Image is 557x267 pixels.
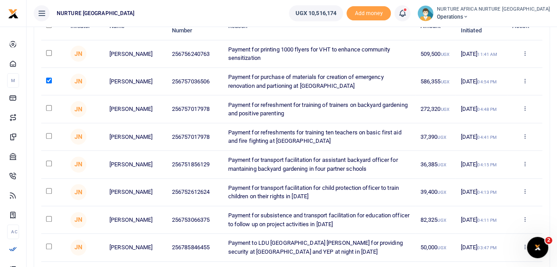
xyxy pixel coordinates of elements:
[167,179,223,206] td: 256752612624
[223,40,415,68] td: Payment for printing 1000 flyers for VHT to enhance community sensitization
[456,206,507,234] td: [DATE]
[223,68,415,95] td: Payment for purchase of materials for creation of emergency renovation and partioning at [GEOGRAP...
[437,190,446,195] small: UGX
[223,234,415,261] td: Payment to LDU [GEOGRAPHIC_DATA] [PERSON_NAME] for providing security at [GEOGRAPHIC_DATA] and YE...
[477,162,497,167] small: 04:15 PM
[417,5,433,21] img: profile-user
[477,135,497,140] small: 04:41 PM
[289,5,343,21] a: UGX 10,516,174
[105,95,167,123] td: [PERSON_NAME]
[167,234,223,261] td: 256785846455
[8,8,19,19] img: logo-small
[440,79,449,84] small: UGX
[477,107,497,112] small: 04:48 PM
[70,184,86,200] span: Joan Naluzze
[167,68,223,95] td: 256757036506
[437,6,550,13] small: NURTURE AFRICA NURTURE [GEOGRAPHIC_DATA]
[440,107,449,112] small: UGX
[70,46,86,62] span: Joan Naluzze
[437,162,446,167] small: UGX
[456,179,507,206] td: [DATE]
[415,123,456,151] td: 37,390
[415,234,456,261] td: 50,000
[70,101,86,117] span: Joan Naluzze
[7,73,19,88] li: M
[477,52,497,57] small: 11:41 AM
[70,74,86,90] span: Joan Naluzze
[70,240,86,255] span: Joan Naluzze
[223,151,415,178] td: Payment for transport facilitation for assistant backyard officer for mantaining backyard gardeni...
[456,151,507,178] td: [DATE]
[223,95,415,123] td: Payment for refreshment for training of trainers on backyard gardening and positive parenting
[70,129,86,145] span: Joan Naluzze
[8,10,19,16] a: logo-small logo-large logo-large
[415,206,456,234] td: 82,325
[437,245,446,250] small: UGX
[417,5,550,21] a: profile-user NURTURE AFRICA NURTURE [GEOGRAPHIC_DATA] Operations
[456,95,507,123] td: [DATE]
[167,206,223,234] td: 256753066375
[527,237,548,258] iframe: Intercom live chat
[167,151,223,178] td: 256751856129
[415,95,456,123] td: 272,320
[545,237,552,244] span: 2
[477,218,497,223] small: 04:11 PM
[223,123,415,151] td: Payment for refreshments for training ten teachers on basic first aid and fire fighting at [GEOGR...
[70,157,86,173] span: Joan Naluzze
[456,123,507,151] td: [DATE]
[53,9,138,17] span: NURTURE [GEOGRAPHIC_DATA]
[167,123,223,151] td: 256757017978
[477,245,497,250] small: 03:47 PM
[223,206,415,234] td: Payment for subsistence and transport facilitation for education officer to follow up on project ...
[477,79,497,84] small: 04:54 PM
[223,179,415,206] td: Payment for transport facilitation for child protection officer to train children on their rights...
[456,234,507,261] td: [DATE]
[415,151,456,178] td: 36,385
[437,135,446,140] small: UGX
[437,218,446,223] small: UGX
[415,68,456,95] td: 586,355
[167,95,223,123] td: 256757017978
[105,206,167,234] td: [PERSON_NAME]
[105,234,167,261] td: [PERSON_NAME]
[415,179,456,206] td: 39,400
[456,68,507,95] td: [DATE]
[296,9,336,18] span: UGX 10,516,174
[105,68,167,95] td: [PERSON_NAME]
[440,52,449,57] small: UGX
[105,151,167,178] td: [PERSON_NAME]
[347,9,391,16] a: Add money
[415,40,456,68] td: 509,500
[105,123,167,151] td: [PERSON_NAME]
[7,224,19,239] li: Ac
[477,190,497,195] small: 04:13 PM
[285,5,347,21] li: Wallet ballance
[70,212,86,228] span: Joan Naluzze
[347,6,391,21] li: Toup your wallet
[456,40,507,68] td: [DATE]
[105,40,167,68] td: [PERSON_NAME]
[167,40,223,68] td: 256756240763
[105,179,167,206] td: [PERSON_NAME]
[437,13,550,21] span: Operations
[347,6,391,21] span: Add money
